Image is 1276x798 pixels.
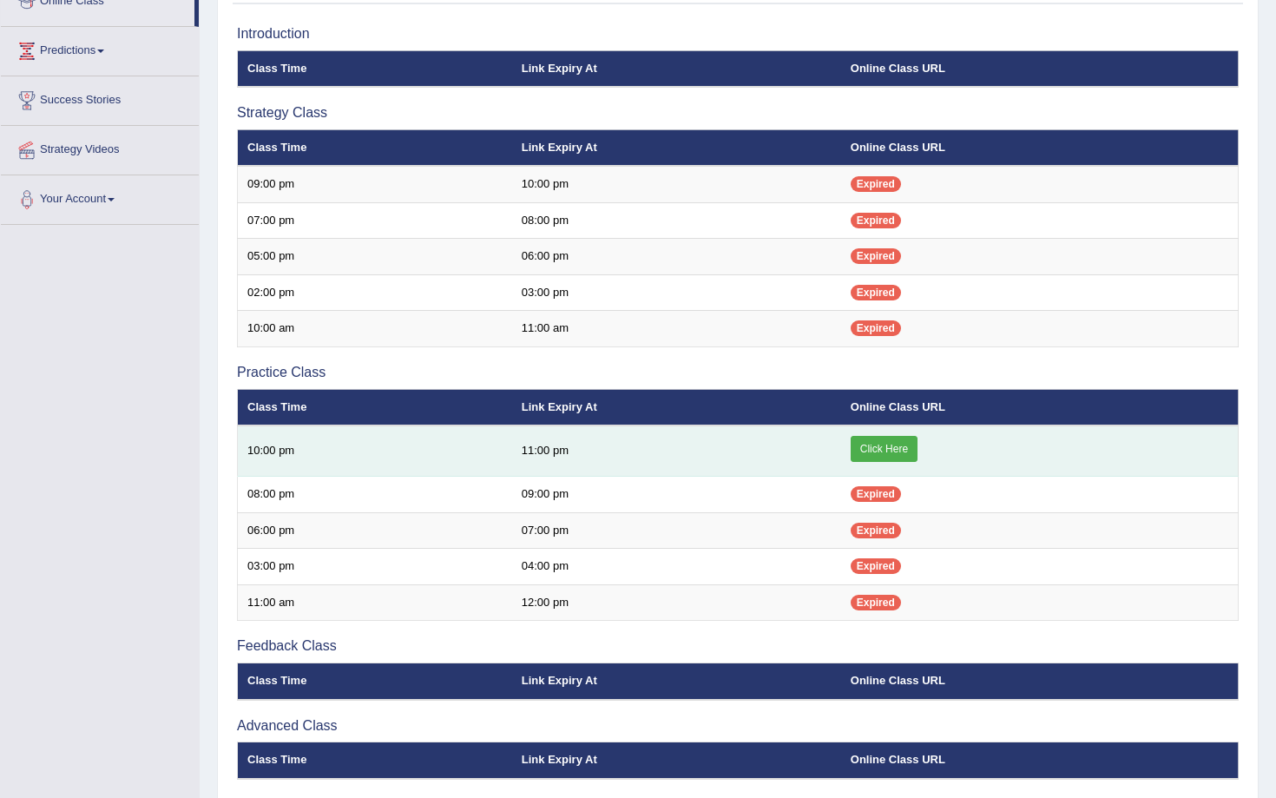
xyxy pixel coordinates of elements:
td: 03:00 pm [512,274,841,311]
td: 09:00 pm [512,477,841,513]
th: Class Time [238,663,512,700]
th: Class Time [238,389,512,425]
th: Class Time [238,742,512,779]
th: Online Class URL [841,389,1239,425]
th: Online Class URL [841,742,1239,779]
h3: Practice Class [237,365,1239,380]
span: Expired [851,248,901,264]
th: Online Class URL [841,129,1239,166]
th: Online Class URL [841,663,1239,700]
th: Link Expiry At [512,129,841,166]
th: Class Time [238,129,512,166]
h3: Strategy Class [237,105,1239,121]
span: Expired [851,595,901,610]
td: 06:00 pm [512,239,841,275]
td: 12:00 pm [512,584,841,621]
td: 11:00 am [238,584,512,621]
td: 10:00 pm [512,166,841,202]
th: Class Time [238,50,512,87]
span: Expired [851,320,901,336]
a: Success Stories [1,76,199,120]
h3: Introduction [237,26,1239,42]
td: 10:00 am [238,311,512,347]
span: Expired [851,558,901,574]
td: 07:00 pm [238,202,512,239]
td: 03:00 pm [238,549,512,585]
th: Online Class URL [841,50,1239,87]
a: Click Here [851,436,918,462]
a: Predictions [1,27,199,70]
th: Link Expiry At [512,742,841,779]
td: 10:00 pm [238,425,512,477]
td: 09:00 pm [238,166,512,202]
td: 04:00 pm [512,549,841,585]
span: Expired [851,213,901,228]
td: 06:00 pm [238,512,512,549]
span: Expired [851,486,901,502]
span: Expired [851,523,901,538]
td: 08:00 pm [238,477,512,513]
td: 11:00 am [512,311,841,347]
th: Link Expiry At [512,663,841,700]
span: Expired [851,285,901,300]
td: 02:00 pm [238,274,512,311]
td: 08:00 pm [512,202,841,239]
th: Link Expiry At [512,50,841,87]
td: 07:00 pm [512,512,841,549]
a: Your Account [1,175,199,219]
td: 05:00 pm [238,239,512,275]
h3: Advanced Class [237,718,1239,734]
td: 11:00 pm [512,425,841,477]
span: Expired [851,176,901,192]
th: Link Expiry At [512,389,841,425]
h3: Feedback Class [237,638,1239,654]
a: Strategy Videos [1,126,199,169]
